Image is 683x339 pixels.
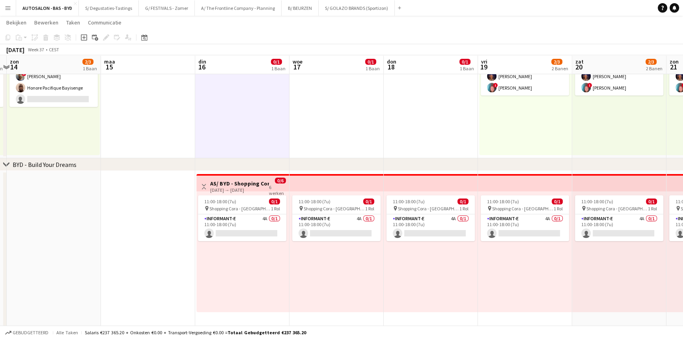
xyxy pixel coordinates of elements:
[9,62,19,71] span: 14
[481,214,569,241] app-card-role: Informant-e4A0/111:00-18:00 (7u)
[554,206,563,212] span: 1 Rol
[56,330,78,335] span: Alle taken
[575,57,663,96] app-card-role: Informant-e2/208:00-18:00 (10u)[PERSON_NAME]![PERSON_NAME]
[387,58,396,65] span: don
[4,328,50,337] button: Gebudgetteerd
[275,178,286,184] span: 0/6
[26,47,46,52] span: Week 37
[269,199,280,204] span: 0/1
[393,199,425,204] span: 11:00-18:00 (7u)
[271,59,282,65] span: 0/1
[668,62,679,71] span: 21
[16,0,79,16] button: AUTOSALON - BAS - BYD
[365,59,376,65] span: 0/1
[646,59,657,65] span: 2/3
[83,66,97,71] div: 1 Baan
[304,206,365,212] span: Shopping Cora - [GEOGRAPHIC_DATA]
[587,83,592,88] span: !
[13,161,77,169] div: BYD - Build Your Dreams
[386,62,396,71] span: 18
[459,206,468,212] span: 1 Rol
[63,17,83,28] a: Taken
[646,66,662,71] div: 2 Banen
[228,330,306,335] span: Totaal gebudgetteerd €237 365.20
[85,330,306,335] div: Salaris €237 365.20 + Onkosten €0.00 + Transport-vergoeding €0.00 =
[670,58,679,65] span: zon
[291,62,302,71] span: 17
[398,206,459,212] span: Shopping Cora - [GEOGRAPHIC_DATA]
[319,0,395,16] button: S/ GOLAZO BRANDS (Sportizon)
[6,19,26,26] span: Bekijken
[492,206,554,212] span: Shopping Cora - [GEOGRAPHIC_DATA]
[459,59,470,65] span: 0/1
[13,330,49,335] span: Gebudgetteerd
[575,58,584,65] span: zat
[586,206,648,212] span: Shopping Cora - [GEOGRAPHIC_DATA]
[460,66,474,71] div: 1 Baan
[198,214,286,241] app-card-role: Informant-e4A0/111:00-18:00 (7u)
[271,206,280,212] span: 1 Rol
[386,195,475,241] app-job-card: 11:00-18:00 (7u)0/1 Shopping Cora - [GEOGRAPHIC_DATA]1 RolInformant-e4A0/111:00-18:00 (7u)
[365,206,374,212] span: 1 Rol
[282,0,319,16] button: B/ BEURZEN
[293,58,302,65] span: woe
[195,0,282,16] button: A/ The Frontline Company - Planning
[487,199,519,204] span: 11:00-18:00 (7u)
[139,0,195,16] button: G/ FESTIVALS - Zomer
[103,62,115,71] span: 15
[198,195,286,241] app-job-card: 11:00-18:00 (7u)0/1 Shopping Cora - [GEOGRAPHIC_DATA]1 RolInformant-e4A0/111:00-18:00 (7u)
[299,199,330,204] span: 11:00-18:00 (7u)
[493,83,498,88] span: !
[66,19,80,26] span: Taken
[10,58,19,65] span: zon
[363,199,374,204] span: 0/1
[88,19,121,26] span: Communicatie
[49,47,59,52] div: CEST
[209,206,271,212] span: Shopping Cora - [GEOGRAPHIC_DATA]
[552,199,563,204] span: 0/1
[575,195,663,241] app-job-card: 11:00-18:00 (7u)0/1 Shopping Cora - [GEOGRAPHIC_DATA]1 RolInformant-e4A0/111:00-18:00 (7u)
[3,17,30,28] a: Bekijken
[79,0,139,16] button: S/ Degustaties-Tastings
[210,187,269,193] div: [DATE] → [DATE]
[581,199,613,204] span: 11:00-18:00 (7u)
[104,58,115,65] span: maa
[480,62,487,71] span: 19
[271,66,286,71] div: 1 Baan
[292,214,381,241] app-card-role: Informant-e4A0/111:00-18:00 (7u)
[574,62,584,71] span: 20
[481,58,487,65] span: vri
[366,66,380,71] div: 1 Baan
[31,17,62,28] a: Bewerken
[34,19,58,26] span: Bewerken
[85,17,125,28] a: Communicatie
[82,59,93,65] span: 2/3
[198,58,206,65] span: din
[197,62,206,71] span: 16
[646,199,657,204] span: 0/1
[292,195,381,241] app-job-card: 11:00-18:00 (7u)0/1 Shopping Cora - [GEOGRAPHIC_DATA]1 RolInformant-e4A0/111:00-18:00 (7u)
[386,214,475,241] app-card-role: Informant-e4A0/111:00-18:00 (7u)
[457,199,468,204] span: 0/1
[481,195,569,241] app-job-card: 11:00-18:00 (7u)0/1 Shopping Cora - [GEOGRAPHIC_DATA]1 RolInformant-e4A0/111:00-18:00 (7u)
[9,57,98,107] app-card-role: Informant-e Opleiding - Formation5A2/310:00-16:00 (6u)![PERSON_NAME]Honore Pacifique Bayisenge
[204,199,236,204] span: 11:00-18:00 (7u)
[648,206,657,212] span: 1 Rol
[269,184,286,196] div: 6 werken
[481,57,569,96] app-card-role: Informant-e2/208:00-18:00 (10u)[PERSON_NAME]![PERSON_NAME]
[552,66,568,71] div: 2 Banen
[551,59,562,65] span: 2/3
[6,46,24,54] div: [DATE]
[210,180,269,187] h3: AS/ BYD - Shopping Cora - Informant - [GEOGRAPHIC_DATA] - 16/17-21/09
[575,214,663,241] app-card-role: Informant-e4A0/111:00-18:00 (7u)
